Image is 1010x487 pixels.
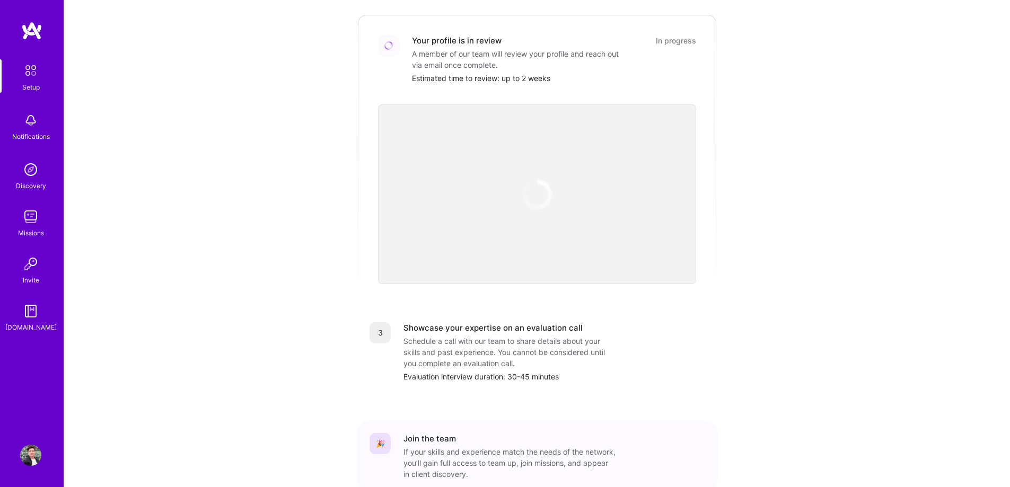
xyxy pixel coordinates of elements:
div: Your profile is in review [412,35,502,46]
div: If your skills and experience match the needs of the network, you’ll gain full access to team up,... [403,446,616,480]
div: Estimated time to review: up to 2 weeks [412,73,696,84]
iframe: video [378,104,696,284]
div: Join the team [403,433,456,444]
div: In progress [656,35,696,46]
img: Loading [384,41,394,51]
div: Schedule a call with our team to share details about your skills and past experience. You cannot ... [403,335,616,369]
img: discovery [20,159,41,180]
div: Missions [18,227,44,238]
div: Showcase your expertise on an evaluation call [403,322,583,333]
a: User Avatar [17,445,44,466]
img: setup [20,59,42,82]
img: logo [21,21,42,40]
img: Invite [20,253,41,275]
div: Evaluation interview duration: 30-45 minutes [403,371,705,382]
img: teamwork [20,206,41,227]
div: Invite [23,275,39,286]
img: bell [20,110,41,131]
img: User Avatar [20,445,41,466]
div: 🎉 [370,433,391,454]
div: 3 [370,322,391,343]
img: loading [518,175,556,213]
img: guide book [20,300,41,322]
div: Notifications [12,131,50,142]
div: [DOMAIN_NAME] [5,322,57,333]
div: Discovery [16,180,46,191]
div: A member of our team will review your profile and reach out via email once complete. [412,48,624,70]
div: Setup [22,82,40,93]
